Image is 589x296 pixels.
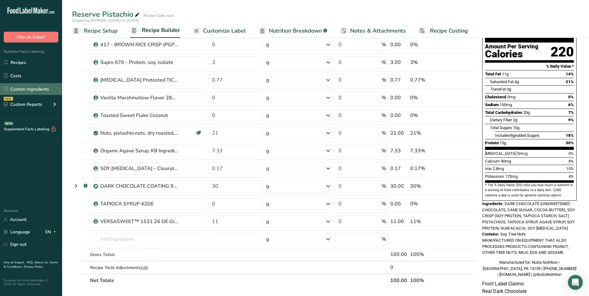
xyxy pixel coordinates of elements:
span: Nutrition Breakdown [269,27,322,35]
div: g [266,218,269,225]
div: Recipe Yield Adjustments [90,264,206,271]
input: Add Ingredient [90,233,206,245]
div: 0.00 [390,112,408,119]
span: 6% [568,102,574,107]
div: Manufactured for: NuGo Nutrition • [GEOGRAPHIC_DATA], PA 15139 | [PHONE_NUMBER] | [DOMAIN_NAME] |... [482,259,577,278]
span: 9% [568,118,574,122]
div: 0.00 [390,94,408,101]
a: Recipe Builder [130,23,180,38]
div: Powered By FoodLabelMaker © 2025 All Rights Reserved [4,279,58,286]
span: Cholesterol [485,95,506,99]
div: EN [45,228,58,236]
div: 0% [410,94,446,101]
span: 15g [500,141,506,145]
div: Reserve Pistachio [72,9,141,20]
span: 9g [510,133,514,138]
span: Potassium [485,174,504,179]
div: 0.17% [410,165,446,172]
div: Supro 670 - Protein, soy, isolate [100,59,178,66]
span: 0% [569,151,574,156]
span: 18% [566,133,574,138]
div: NEW [4,97,13,101]
span: 21% [566,79,574,84]
div: g [266,200,269,208]
span: 150mg [500,102,512,107]
div: 7.33% [410,147,446,155]
section: * The % Daily Value (DV) tells you how much a nutrient in a serving of food contributes to a dail... [485,183,574,198]
div: SOY [MEDICAL_DATA] - Clearate B-60 [100,165,178,172]
div: 0.77% [410,76,446,84]
div: 0 [390,264,408,271]
div: 11.00 [390,218,408,225]
p: Front Label Claims: [482,280,577,288]
span: Ingredients: [482,201,504,206]
div: g [266,129,269,137]
a: Terms & Conditions . [4,260,58,269]
span: Customize Label [203,27,246,35]
span: 0mcg [517,151,528,156]
span: 14% [566,72,574,76]
div: 0.77 [390,76,408,84]
div: 220 [550,44,574,60]
div: 30% [410,182,446,190]
div: 3.00 [390,59,408,66]
span: Notes & Attachments [350,27,406,35]
div: 417 - BROWN RICE CRISP (PGP 417) [100,41,178,48]
span: Protein [485,141,499,145]
span: Total Fat [485,72,501,76]
span: Soy, Tree Nuts [500,232,526,236]
button: Hire an Expert [4,32,58,43]
div: Gross Totals [90,251,206,258]
div: 21% [410,129,446,137]
th: 100.00 [389,274,409,287]
div: 0.00 [390,41,408,48]
span: 2g [513,118,517,122]
div: g [266,147,269,155]
a: About Us . [34,260,49,265]
span: 11g [502,72,509,76]
span: Edit [141,265,148,271]
div: Organic Agave Syrup, KB Ingredients [100,147,178,155]
section: % Daily Value * [485,63,574,70]
a: Privacy Policy [24,265,43,269]
span: 90mg [501,159,511,164]
div: Amount Per Serving [485,44,538,50]
span: Sodium [485,102,499,107]
th: Net Totals [89,274,389,287]
div: g [266,112,269,119]
div: BETA [4,122,14,125]
div: Toasted Sweet Flake Coconut [100,112,178,119]
div: g [266,76,269,84]
span: 15% [566,166,574,171]
div: g [266,165,269,172]
a: Recipe Setup [72,24,118,38]
span: 2.8mg [493,166,504,171]
span: 10g [513,125,519,130]
div: g [266,41,269,48]
div: 0% [410,200,446,208]
div: 11% [410,218,446,225]
a: FAQ . [27,260,34,265]
div: 0.00 [390,200,408,208]
div: 7.33 [390,147,408,155]
span: [MEDICAL_DATA] [485,151,516,156]
span: Includes Added Sugars [495,133,539,138]
div: g [266,235,269,243]
div: 0% [410,112,446,119]
span: 170mg [505,174,518,179]
div: 30.00 [390,182,408,190]
div: 100% [410,251,446,258]
div: 3% [410,59,446,66]
span: 0g [507,87,511,92]
div: Custom Reports [4,101,42,108]
div: Recipe Code: test [143,13,174,18]
th: 100% [409,274,448,287]
div: Nuts, pistachio nuts, dry roasted, without salt added [100,129,178,137]
div: VERSASWEET™ 1531 26 DE Glucose Syrup [100,218,178,225]
span: Saturated Fat [490,79,514,84]
span: Iron [485,166,492,171]
span: 30% [566,141,574,145]
div: g [266,94,269,101]
span: DARK CHOCOLATE (UNSWEETENED CHOCOLATE, CANE SUGAR, COCOA BUTTER), SOY CRISP (SOY PROTEIN, TAPIOCA... [482,201,575,231]
p: Real Dark Chocolate [482,288,577,295]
